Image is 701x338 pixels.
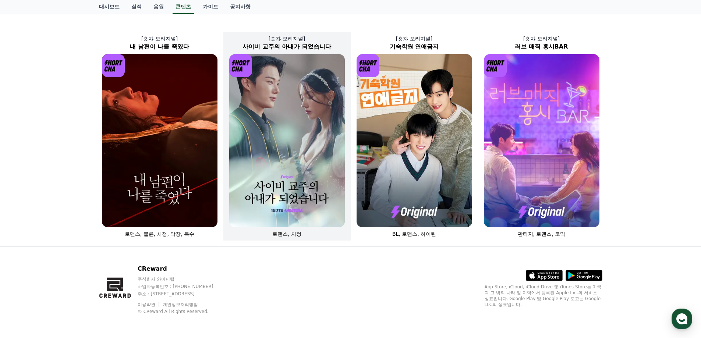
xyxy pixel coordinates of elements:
p: [숏챠 오리지널] [223,35,351,42]
img: 사이비 교주의 아내가 되었습니다 [229,54,345,227]
img: 기숙학원 연애금지 [357,54,472,227]
p: 주소 : [STREET_ADDRESS] [138,291,227,297]
img: [object Object] Logo [484,54,507,77]
a: 대화 [49,233,95,252]
img: 내 남편이 나를 죽였다 [102,54,217,227]
img: [object Object] Logo [357,54,380,77]
span: 판타지, 로맨스, 코믹 [518,231,566,237]
a: 설정 [95,233,141,252]
span: 홈 [23,244,28,250]
img: [object Object] Logo [229,54,252,77]
span: 설정 [114,244,123,250]
span: 로맨스, 불륜, 치정, 막장, 복수 [125,231,195,237]
p: © CReward All Rights Reserved. [138,309,227,314]
span: 로맨스, 치정 [272,231,301,237]
h2: 내 남편이 나를 죽였다 [96,42,223,51]
span: 대화 [67,245,76,250]
img: [object Object] Logo [102,54,125,77]
h2: 기숙학원 연애금지 [351,42,478,51]
h2: 러브 매직 홍시BAR [478,42,605,51]
a: [숏챠 오리지널] 사이비 교주의 아내가 되었습니다 사이비 교주의 아내가 되었습니다 [object Object] Logo 로맨스, 치정 [223,29,351,243]
p: 사업자등록번호 : [PHONE_NUMBER] [138,284,227,289]
span: BL, 로맨스, 하이틴 [392,231,436,237]
a: [숏챠 오리지널] 기숙학원 연애금지 기숙학원 연애금지 [object Object] Logo BL, 로맨스, 하이틴 [351,29,478,243]
a: 개인정보처리방침 [163,302,198,307]
a: 홈 [2,233,49,252]
p: 주식회사 와이피랩 [138,276,227,282]
p: [숏챠 오리지널] [351,35,478,42]
a: 이용약관 [138,302,161,307]
a: [숏챠 오리지널] 내 남편이 나를 죽였다 내 남편이 나를 죽였다 [object Object] Logo 로맨스, 불륜, 치정, 막장, 복수 [96,29,223,243]
p: [숏챠 오리지널] [96,35,223,42]
h2: 사이비 교주의 아내가 되었습니다 [223,42,351,51]
p: [숏챠 오리지널] [478,35,605,42]
p: App Store, iCloud, iCloud Drive 및 iTunes Store는 미국과 그 밖의 나라 및 지역에서 등록된 Apple Inc.의 서비스 상표입니다. Goo... [485,284,602,307]
img: 러브 매직 홍시BAR [484,54,599,227]
a: [숏챠 오리지널] 러브 매직 홍시BAR 러브 매직 홍시BAR [object Object] Logo 판타지, 로맨스, 코믹 [478,29,605,243]
p: CReward [138,264,227,273]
